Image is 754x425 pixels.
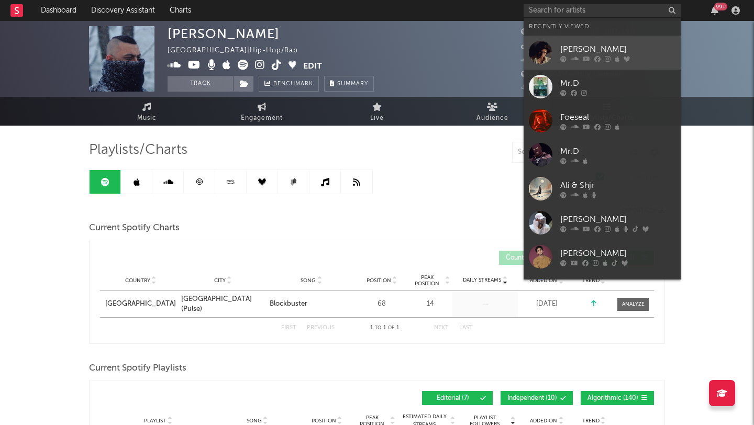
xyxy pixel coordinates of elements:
span: 386,570 [521,29,562,36]
span: Algorithmic ( 140 ) [587,395,638,401]
a: [GEOGRAPHIC_DATA] [105,299,176,309]
span: Audience [476,112,508,125]
a: [PERSON_NAME] [524,36,681,70]
span: Engagement [241,112,283,125]
div: 1 1 1 [356,322,413,334]
a: Ali & Shjr [524,172,681,206]
div: Blockbuster [270,299,307,309]
span: Daily Streams [463,276,501,284]
button: Algorithmic(140) [581,391,654,405]
span: Position [367,277,391,284]
div: Mr.D [560,77,675,90]
div: [PERSON_NAME] [560,247,675,260]
div: Recently Viewed [529,20,675,33]
span: Added On [530,418,557,424]
span: to [375,326,381,330]
span: Trend [582,277,600,284]
span: Current Spotify Playlists [89,362,186,375]
button: First [281,325,296,331]
a: Audience [435,97,550,126]
button: Track [168,76,233,92]
button: Edit [303,60,322,73]
button: Next [434,325,449,331]
span: Playlists/Charts [89,144,187,156]
button: Independent(10) [501,391,573,405]
div: [DATE] [520,299,573,309]
a: [GEOGRAPHIC_DATA] (Pulse) [181,294,264,315]
span: Editorial ( 7 ) [429,395,477,401]
button: Summary [324,76,374,92]
button: Country Charts(0) [499,251,575,265]
a: Mr.D [524,138,681,172]
span: Song [247,418,262,424]
span: 25,539 [521,57,557,64]
span: City [214,277,226,284]
div: [PERSON_NAME] [168,26,280,41]
button: Last [459,325,473,331]
a: Music [89,97,204,126]
span: Country Charts ( 0 ) [506,255,560,261]
span: Jump Score: 68.6 [521,84,583,91]
div: [PERSON_NAME] [560,43,675,55]
span: of [388,326,394,330]
a: [PERSON_NAME] [524,206,681,240]
div: Mr.D [560,145,675,158]
div: [GEOGRAPHIC_DATA] | Hip-Hop/Rap [168,44,310,57]
div: Ali & Shjr [560,179,675,192]
span: Current Spotify Charts [89,222,180,234]
button: Editorial(7) [422,391,493,405]
span: 963,593 Monthly Listeners [521,71,626,78]
span: Summary [337,81,368,87]
div: Foeseal [560,111,675,124]
span: Independent ( 10 ) [507,395,557,401]
span: Added On [530,277,557,284]
a: Mr.D [524,70,681,104]
span: Trend [582,418,600,424]
div: 99 + [714,3,727,10]
span: Music [137,112,157,125]
a: Blockbuster [270,299,353,309]
span: Peak Position [411,274,443,287]
span: Song [301,277,316,284]
span: Benchmark [273,78,313,91]
span: 14,400 [521,43,558,50]
span: Playlist [144,418,166,424]
div: 14 [411,299,450,309]
input: Search Playlists/Charts [512,142,643,163]
button: Previous [307,325,335,331]
a: Engagement [204,97,319,126]
a: [PERSON_NAME] [524,240,681,274]
div: 68 [358,299,405,309]
span: Position [312,418,336,424]
a: Live [319,97,435,126]
a: Foeseal [524,104,681,138]
div: [PERSON_NAME] [560,213,675,226]
a: [PERSON_NAME] [524,274,681,308]
span: Live [370,112,384,125]
span: Country [125,277,150,284]
a: Benchmark [259,76,319,92]
button: 99+ [711,6,718,15]
input: Search for artists [524,4,681,17]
